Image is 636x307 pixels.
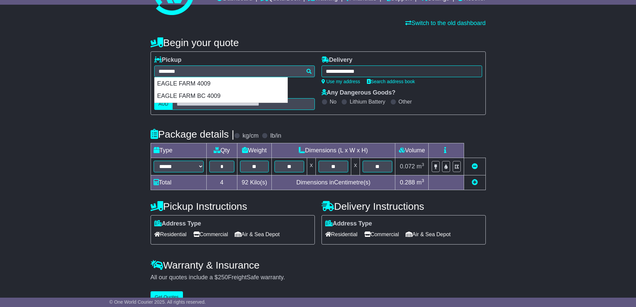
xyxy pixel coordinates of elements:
[151,175,206,190] td: Total
[242,132,258,140] label: kg/cm
[322,79,360,84] a: Use my address
[154,98,173,110] label: AUD
[193,229,228,240] span: Commercial
[154,220,201,227] label: Address Type
[400,163,415,170] span: 0.072
[405,20,485,26] a: Switch to the old dashboard
[422,178,424,183] sup: 3
[206,143,237,158] td: Qty
[237,175,272,190] td: Kilo(s)
[271,143,395,158] td: Dimensions (L x W x H)
[406,229,451,240] span: Air & Sea Depot
[399,99,412,105] label: Other
[151,201,315,212] h4: Pickup Instructions
[330,99,337,105] label: No
[351,158,360,175] td: x
[151,260,486,271] h4: Warranty & Insurance
[110,299,206,305] span: © One World Courier 2025. All rights reserved.
[395,143,429,158] td: Volume
[307,158,315,175] td: x
[417,163,424,170] span: m
[155,78,287,90] div: EAGLE FARM 4009
[417,179,424,186] span: m
[322,89,396,97] label: Any Dangerous Goods?
[155,90,287,103] div: EAGLE FARM BC 4009
[151,37,486,48] h4: Begin your quote
[151,143,206,158] td: Type
[218,274,228,281] span: 250
[364,229,399,240] span: Commercial
[235,229,280,240] span: Air & Sea Depot
[472,163,478,170] a: Remove this item
[154,56,182,64] label: Pickup
[154,229,187,240] span: Residential
[151,291,183,303] button: Get Quotes
[270,132,281,140] label: lb/in
[400,179,415,186] span: 0.288
[271,175,395,190] td: Dimensions in Centimetre(s)
[237,143,272,158] td: Weight
[472,179,478,186] a: Add new item
[325,229,358,240] span: Residential
[242,179,248,186] span: 92
[206,175,237,190] td: 4
[322,56,353,64] label: Delivery
[422,162,424,167] sup: 3
[151,274,486,281] div: All our quotes include a $ FreightSafe warranty.
[322,201,486,212] h4: Delivery Instructions
[350,99,385,105] label: Lithium Battery
[367,79,415,84] a: Search address book
[325,220,372,227] label: Address Type
[151,129,234,140] h4: Package details |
